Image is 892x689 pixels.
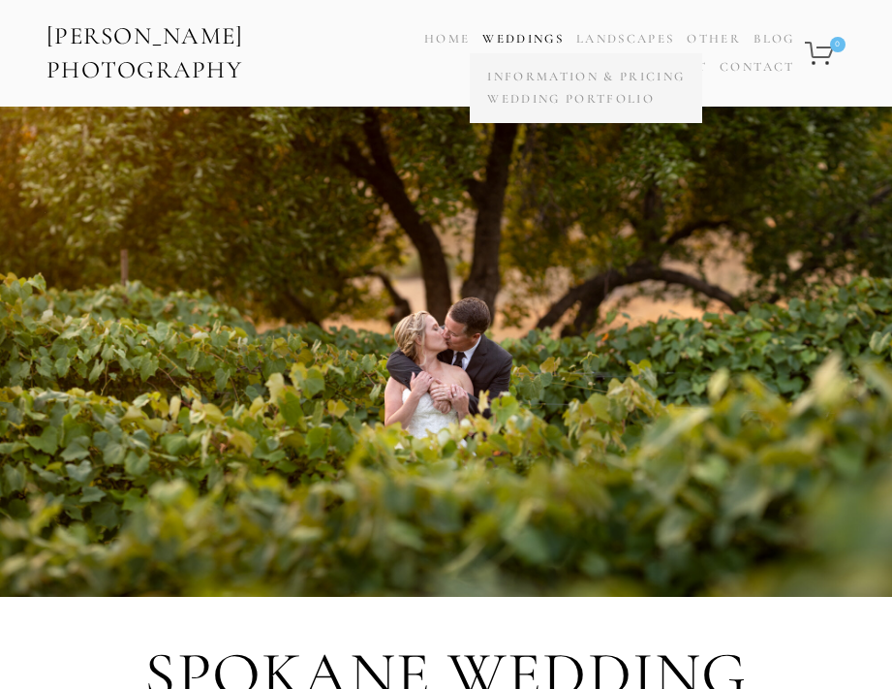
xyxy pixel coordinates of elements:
[720,53,794,81] a: Contact
[424,25,470,53] a: Home
[15,93,276,329] img: Rough Water SEO
[137,15,155,33] img: SEOSpace
[687,31,741,47] a: Other
[29,113,63,146] a: Need help?
[576,31,674,47] a: Landscapes
[482,66,690,88] a: Information & Pricing
[482,31,564,47] a: Weddings
[45,15,375,92] a: [PERSON_NAME] Photography
[482,88,690,110] a: Wedding Portfolio
[754,25,794,53] a: Blog
[43,68,249,87] p: Plugin is loading...
[43,48,249,68] p: Get ready!
[802,30,847,77] a: 0 items in cart
[830,37,846,52] span: 0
